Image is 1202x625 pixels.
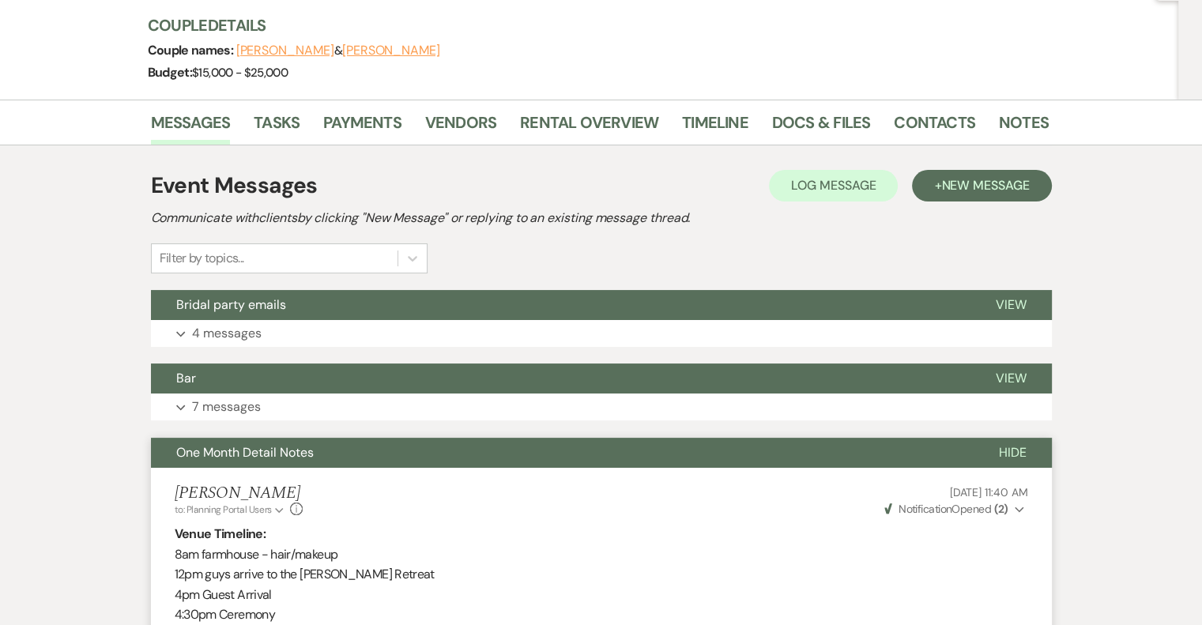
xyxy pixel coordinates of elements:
button: +New Message [912,170,1051,201]
p: 4pm Guest Arrival [175,585,1028,605]
a: Tasks [254,110,300,145]
a: Contacts [894,110,975,145]
p: 8am farmhouse - hair/makeup [175,544,1028,565]
button: [PERSON_NAME] [342,44,440,57]
span: Log Message [791,177,876,194]
button: [PERSON_NAME] [236,44,334,57]
span: New Message [941,177,1029,194]
button: to: Planning Portal Users [175,503,287,517]
span: Bar [176,370,196,386]
button: Log Message [769,170,898,201]
h3: Couple Details [148,14,1033,36]
span: Notification [899,502,951,516]
span: View [996,370,1027,386]
strong: Venue Timeline: [175,525,266,542]
a: Payments [323,110,401,145]
p: 12pm guys arrive to the [PERSON_NAME] Retreat [175,564,1028,585]
span: Hide [999,444,1027,461]
a: Vendors [425,110,496,145]
span: Budget: [148,64,193,81]
a: Rental Overview [520,110,658,145]
h2: Communicate with clients by clicking "New Message" or replying to an existing message thread. [151,209,1052,228]
button: NotificationOpened (2) [882,501,1028,518]
a: Docs & Files [772,110,870,145]
span: to: Planning Portal Users [175,503,272,516]
a: Messages [151,110,231,145]
div: Filter by topics... [160,249,244,268]
span: & [236,43,440,58]
button: View [970,363,1052,393]
span: One Month Detail Notes [176,444,314,461]
h5: [PERSON_NAME] [175,484,303,503]
p: 4:30pm Ceremony [175,604,1028,625]
button: View [970,290,1052,320]
button: 4 messages [151,320,1052,347]
button: 7 messages [151,393,1052,420]
a: Timeline [682,110,748,145]
a: Notes [999,110,1049,145]
button: Bridal party emails [151,290,970,320]
p: 7 messages [192,397,261,417]
span: Bridal party emails [176,296,286,313]
p: 4 messages [192,323,262,344]
span: Opened [884,502,1008,516]
span: [DATE] 11:40 AM [950,485,1028,499]
button: One Month Detail Notes [151,438,974,468]
span: Couple names: [148,42,236,58]
strong: ( 2 ) [993,502,1008,516]
h1: Event Messages [151,169,318,202]
span: View [996,296,1027,313]
button: Hide [974,438,1052,468]
span: $15,000 - $25,000 [192,65,288,81]
button: Bar [151,363,970,393]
